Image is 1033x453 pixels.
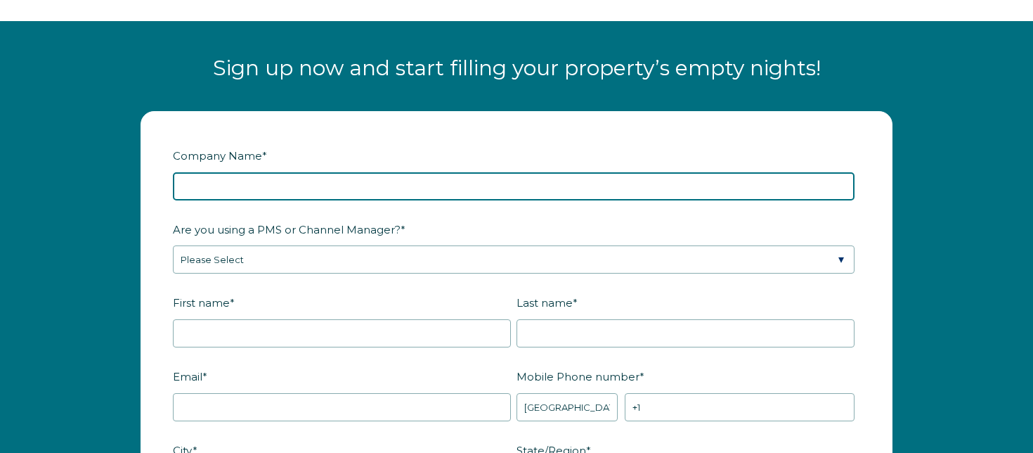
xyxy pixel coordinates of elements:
[173,366,202,388] span: Email
[173,219,401,241] span: Are you using a PMS or Channel Manager?
[516,292,573,314] span: Last name
[173,145,262,167] span: Company Name
[173,292,230,314] span: First name
[213,55,821,81] span: Sign up now and start filling your property’s empty nights!
[516,366,639,388] span: Mobile Phone number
